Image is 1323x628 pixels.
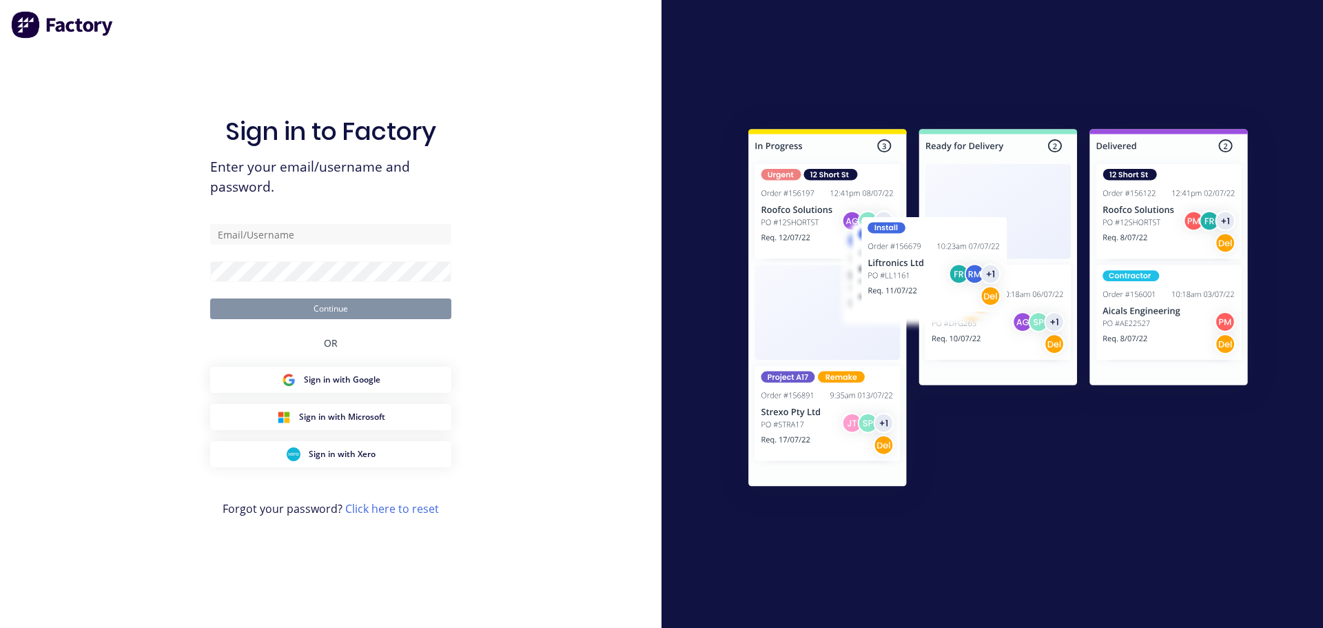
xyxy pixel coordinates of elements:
[282,373,296,387] img: Google Sign in
[210,298,451,319] button: Continue
[210,224,451,245] input: Email/Username
[277,410,291,424] img: Microsoft Sign in
[345,501,439,516] a: Click here to reset
[210,367,451,393] button: Google Sign inSign in with Google
[210,404,451,430] button: Microsoft Sign inSign in with Microsoft
[225,117,436,146] h1: Sign in to Factory
[210,441,451,467] button: Xero Sign inSign in with Xero
[11,11,114,39] img: Factory
[210,157,451,197] span: Enter your email/username and password.
[718,101,1278,519] img: Sign in
[299,411,385,423] span: Sign in with Microsoft
[309,448,376,460] span: Sign in with Xero
[304,374,380,386] span: Sign in with Google
[324,319,338,367] div: OR
[223,500,439,517] span: Forgot your password?
[287,447,300,461] img: Xero Sign in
